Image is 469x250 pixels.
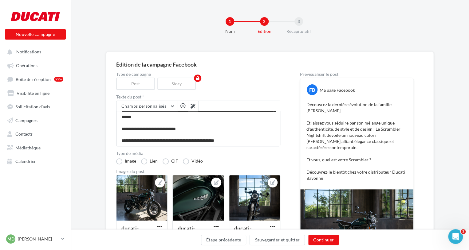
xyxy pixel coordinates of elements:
div: 1 [226,17,234,26]
iframe: Intercom live chat [448,229,463,244]
span: Médiathèque [15,145,41,150]
div: Images du post [116,169,280,174]
button: Champs personnalisés [116,101,178,111]
span: Sollicitation d'avis [15,104,50,109]
span: Calendrier [15,159,36,164]
a: Opérations [4,60,67,71]
a: Médiathèque [4,142,67,153]
a: Calendrier [4,155,67,166]
div: Ma page Facebook [320,87,355,93]
span: Notifications [16,49,41,54]
span: Contacts [15,131,33,137]
span: MD [7,236,14,242]
label: Lien [141,158,158,164]
span: Visibilité en ligne [17,90,49,95]
a: Sollicitation d'avis [4,101,67,112]
div: ducati-scrambler-nightshift-06 [234,225,266,244]
span: Campagnes [15,117,37,123]
a: Boîte de réception99+ [4,73,67,85]
div: 2 [260,17,269,26]
div: Édition de la campagne Facebook [116,62,424,67]
div: Edition [245,28,284,34]
div: 3 [294,17,303,26]
div: Nom [210,28,250,34]
p: Découvrez la dernière évolution de la famille [PERSON_NAME]. Et laissez vous séduire par son méla... [306,102,407,181]
div: Récapitulatif [279,28,318,34]
label: Vidéo [183,158,203,164]
a: MD [PERSON_NAME] [5,233,66,245]
button: Nouvelle campagne [5,29,66,40]
div: Prévisualiser le post [300,72,414,76]
button: Continuer [308,235,339,245]
div: ducati-scrambler-nightshift-16 [178,225,209,244]
button: Notifications [4,46,65,57]
button: Sauvegarder et quitter [250,235,305,245]
span: Opérations [16,63,37,68]
div: ducati-scrambler-nightshift-09 [121,225,153,244]
label: Type de média [116,151,280,156]
label: Texte du post * [116,95,280,99]
label: Type de campagne [116,72,280,76]
span: Boîte de réception [16,76,51,82]
a: Campagnes [4,114,67,125]
label: GIF [163,158,178,164]
div: 99+ [54,77,63,82]
a: Contacts [4,128,67,139]
span: Champs personnalisés [121,103,166,109]
p: [PERSON_NAME] [18,236,59,242]
div: FB [307,84,317,95]
span: 1 [461,229,466,234]
button: Étape précédente [201,235,246,245]
a: Visibilité en ligne [4,87,67,98]
label: Image [116,158,136,164]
